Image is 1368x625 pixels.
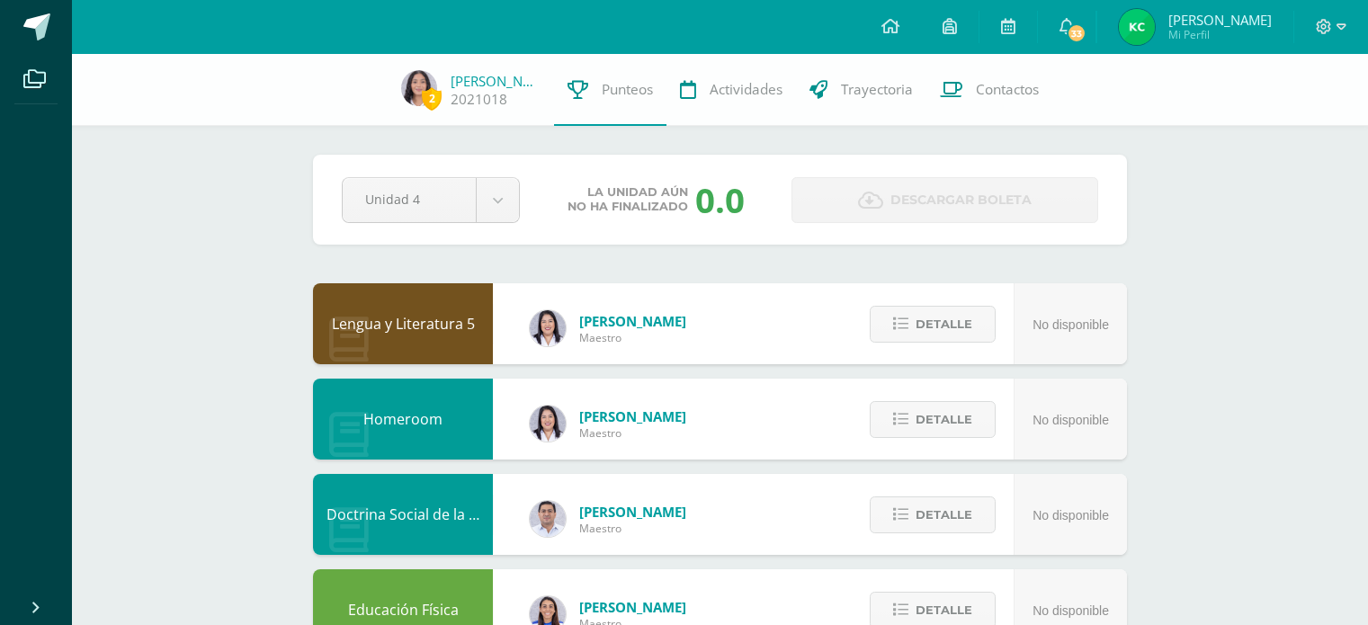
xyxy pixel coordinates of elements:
[890,178,1032,222] span: Descargar boleta
[554,54,666,126] a: Punteos
[1067,23,1086,43] span: 33
[579,503,686,521] span: [PERSON_NAME]
[870,496,996,533] button: Detalle
[1033,413,1109,427] span: No disponible
[313,474,493,555] div: Doctrina Social de la Iglesia
[1168,27,1272,42] span: Mi Perfil
[530,501,566,537] img: 15aaa72b904403ebb7ec886ca542c491.png
[451,90,507,109] a: 2021018
[841,80,913,99] span: Trayectoria
[579,312,686,330] span: [PERSON_NAME]
[451,72,541,90] a: [PERSON_NAME]
[568,185,688,214] span: La unidad aún no ha finalizado
[579,330,686,345] span: Maestro
[1033,317,1109,332] span: No disponible
[313,283,493,364] div: Lengua y Literatura 5
[401,70,437,106] img: 6be5a4e3db0b8a49161eb5c2d5f83f91.png
[916,308,972,341] span: Detalle
[926,54,1052,126] a: Contactos
[579,425,686,441] span: Maestro
[916,498,972,531] span: Detalle
[1033,603,1109,618] span: No disponible
[1033,508,1109,522] span: No disponible
[976,80,1039,99] span: Contactos
[530,406,566,442] img: fd1196377973db38ffd7ffd912a4bf7e.png
[796,54,926,126] a: Trayectoria
[916,403,972,436] span: Detalle
[422,87,442,110] span: 2
[870,306,996,343] button: Detalle
[1168,11,1272,29] span: [PERSON_NAME]
[666,54,796,126] a: Actividades
[1119,9,1155,45] img: 1cb5b66a2bdc2107615d7c65ab6563a9.png
[343,178,519,222] a: Unidad 4
[579,598,686,616] span: [PERSON_NAME]
[579,521,686,536] span: Maestro
[710,80,782,99] span: Actividades
[313,379,493,460] div: Homeroom
[695,176,745,223] div: 0.0
[530,310,566,346] img: fd1196377973db38ffd7ffd912a4bf7e.png
[365,178,453,220] span: Unidad 4
[870,401,996,438] button: Detalle
[579,407,686,425] span: [PERSON_NAME]
[602,80,653,99] span: Punteos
